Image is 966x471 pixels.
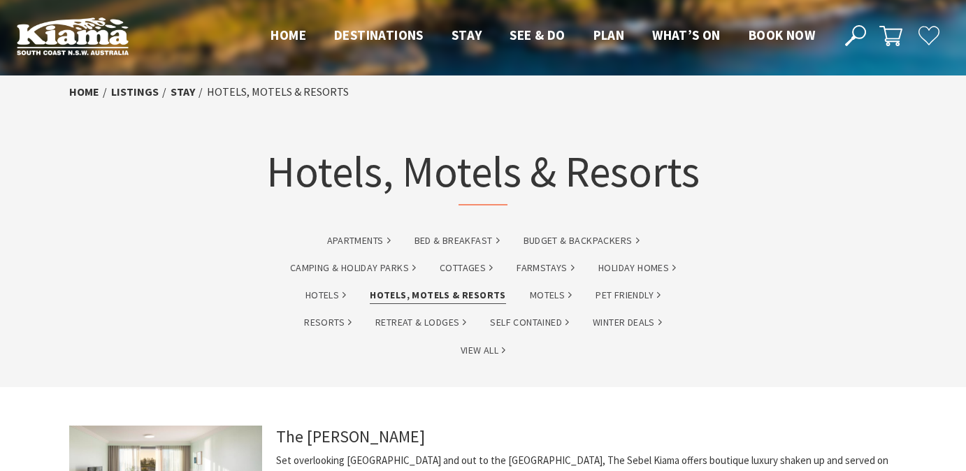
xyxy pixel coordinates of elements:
span: Destinations [334,27,424,43]
a: Retreat & Lodges [375,314,466,331]
a: Motels [530,287,572,303]
a: Farmstays [517,260,575,276]
a: Apartments [327,233,391,249]
a: Resorts [304,314,352,331]
a: The [PERSON_NAME] [276,426,425,447]
nav: Main Menu [257,24,829,48]
span: Home [271,27,306,43]
li: Hotels, Motels & Resorts [207,83,349,101]
img: Kiama Logo [17,17,129,55]
a: Hotels [305,287,346,303]
span: Book now [749,27,815,43]
h1: Hotels, Motels & Resorts [266,108,700,205]
span: Plan [593,27,625,43]
a: Hotels, Motels & Resorts [370,287,506,303]
a: Cottages [440,260,493,276]
a: Home [69,85,99,99]
a: Winter Deals [593,314,662,331]
a: Self Contained [490,314,569,331]
a: Stay [171,85,195,99]
span: What’s On [652,27,721,43]
a: Pet Friendly [596,287,661,303]
a: Camping & Holiday Parks [290,260,416,276]
a: listings [111,85,159,99]
a: Budget & backpackers [524,233,640,249]
span: Stay [452,27,482,43]
a: Holiday Homes [598,260,676,276]
a: Bed & Breakfast [414,233,500,249]
a: View All [461,342,505,358]
span: See & Do [510,27,565,43]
